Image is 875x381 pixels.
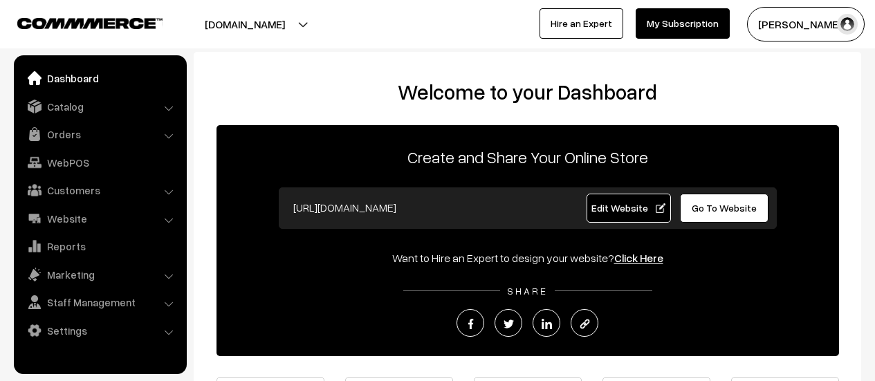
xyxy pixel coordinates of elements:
[17,318,182,343] a: Settings
[591,202,665,214] span: Edit Website
[614,251,663,265] a: Click Here
[17,150,182,175] a: WebPOS
[692,202,757,214] span: Go To Website
[17,206,182,231] a: Website
[156,7,333,41] button: [DOMAIN_NAME]
[17,14,138,30] a: COMMMERCE
[17,290,182,315] a: Staff Management
[680,194,769,223] a: Go To Website
[17,66,182,91] a: Dashboard
[500,285,555,297] span: SHARE
[217,250,839,266] div: Want to Hire an Expert to design your website?
[837,14,858,35] img: user
[208,80,847,104] h2: Welcome to your Dashboard
[17,18,163,28] img: COMMMERCE
[17,122,182,147] a: Orders
[217,145,839,169] p: Create and Share Your Online Store
[17,94,182,119] a: Catalog
[17,234,182,259] a: Reports
[17,262,182,287] a: Marketing
[636,8,730,39] a: My Subscription
[540,8,623,39] a: Hire an Expert
[587,194,671,223] a: Edit Website
[17,178,182,203] a: Customers
[747,7,865,41] button: [PERSON_NAME]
